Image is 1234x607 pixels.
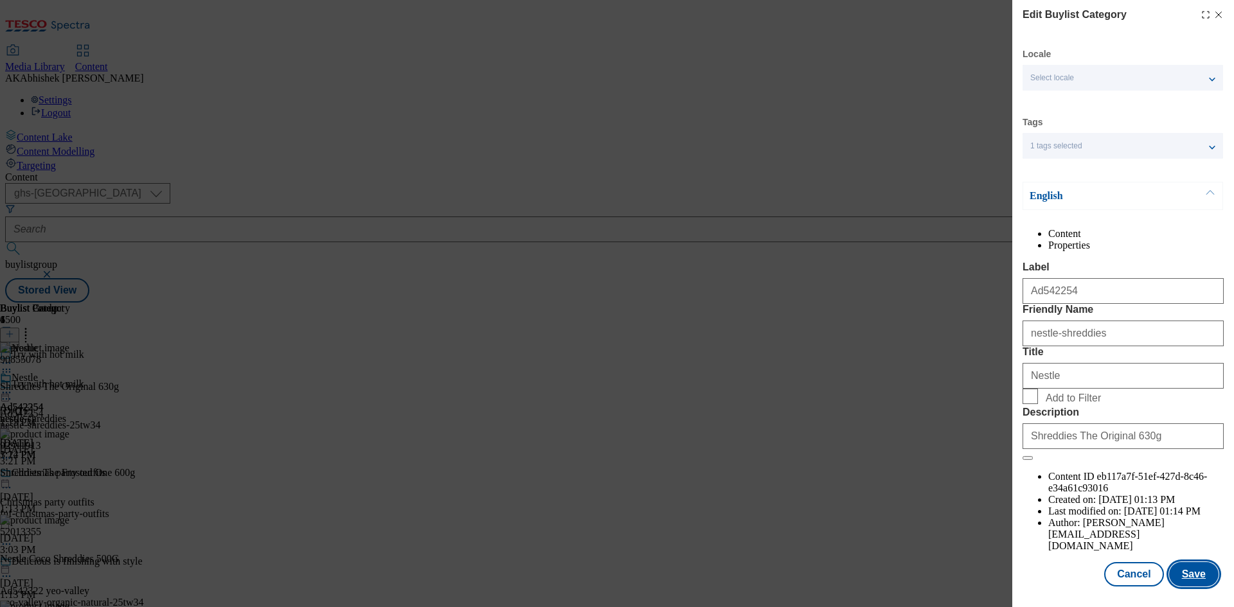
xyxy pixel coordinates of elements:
label: Description [1023,407,1224,418]
li: Content [1048,228,1224,240]
li: Content ID [1048,471,1224,494]
button: Select locale [1023,65,1223,91]
input: Enter Friendly Name [1023,321,1224,346]
span: Add to Filter [1046,392,1101,404]
button: 1 tags selected [1023,133,1223,159]
li: Last modified on: [1048,506,1224,517]
input: Enter Description [1023,423,1224,449]
p: English [1030,189,1165,202]
span: [DATE] 01:13 PM [1098,494,1175,505]
h4: Edit Buylist Category [1023,7,1127,22]
button: Save [1169,562,1219,586]
li: Created on: [1048,494,1224,506]
span: 1 tags selected [1030,141,1082,151]
span: eb117a7f-51ef-427d-8c46-e34a61c93016 [1048,471,1207,493]
span: [PERSON_NAME][EMAIL_ADDRESS][DOMAIN_NAME] [1048,517,1165,551]
label: Label [1023,261,1224,273]
label: Title [1023,346,1224,358]
label: Tags [1023,119,1043,126]
li: Properties [1048,240,1224,251]
input: Enter Label [1023,278,1224,304]
label: Locale [1023,51,1051,58]
input: Enter Title [1023,363,1224,389]
span: [DATE] 01:14 PM [1124,506,1201,516]
span: Select locale [1030,73,1074,83]
li: Author: [1048,517,1224,552]
label: Friendly Name [1023,304,1224,315]
button: Cancel [1104,562,1163,586]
